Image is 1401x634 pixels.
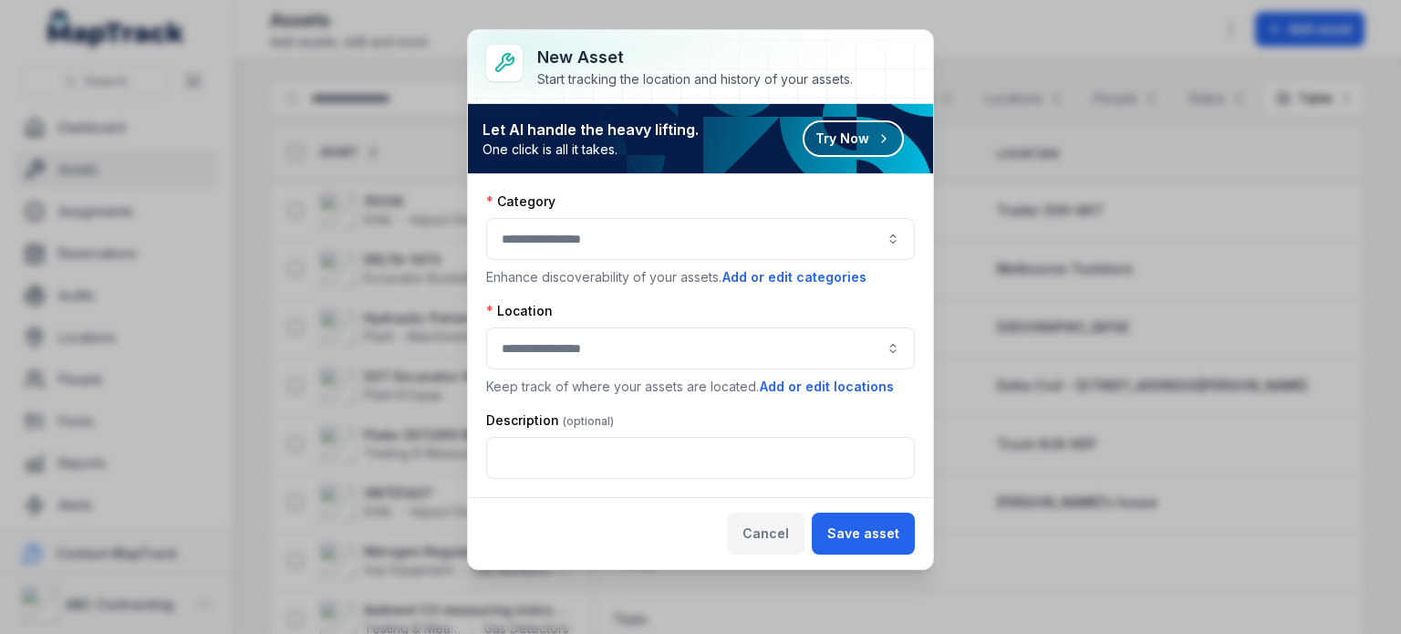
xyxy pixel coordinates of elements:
span: One click is all it takes. [483,140,699,159]
label: Description [486,411,614,430]
p: Enhance discoverability of your assets. [486,267,915,287]
button: Cancel [727,513,804,555]
button: Add or edit locations [759,377,895,397]
div: Start tracking the location and history of your assets. [537,70,853,88]
strong: Let AI handle the heavy lifting. [483,119,699,140]
label: Location [486,302,553,320]
label: Category [486,192,555,211]
button: Try Now [803,120,904,157]
button: Add or edit categories [721,267,867,287]
p: Keep track of where your assets are located. [486,377,915,397]
button: Save asset [812,513,915,555]
h3: New asset [537,45,853,70]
